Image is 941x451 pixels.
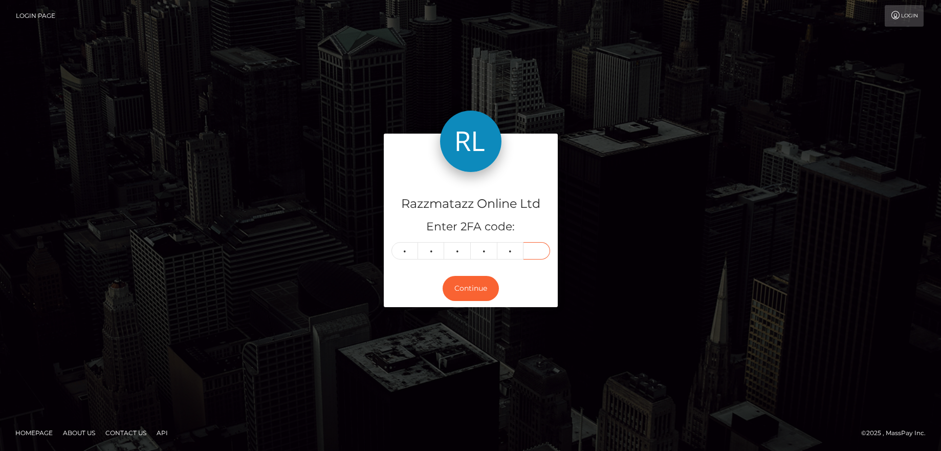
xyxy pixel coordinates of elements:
[59,425,99,441] a: About Us
[152,425,172,441] a: API
[391,219,550,235] h5: Enter 2FA code:
[11,425,57,441] a: Homepage
[443,276,499,301] button: Continue
[16,5,55,27] a: Login Page
[101,425,150,441] a: Contact Us
[885,5,924,27] a: Login
[440,111,501,172] img: Razzmatazz Online Ltd
[861,427,933,439] div: © 2025 , MassPay Inc.
[391,195,550,213] h4: Razzmatazz Online Ltd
